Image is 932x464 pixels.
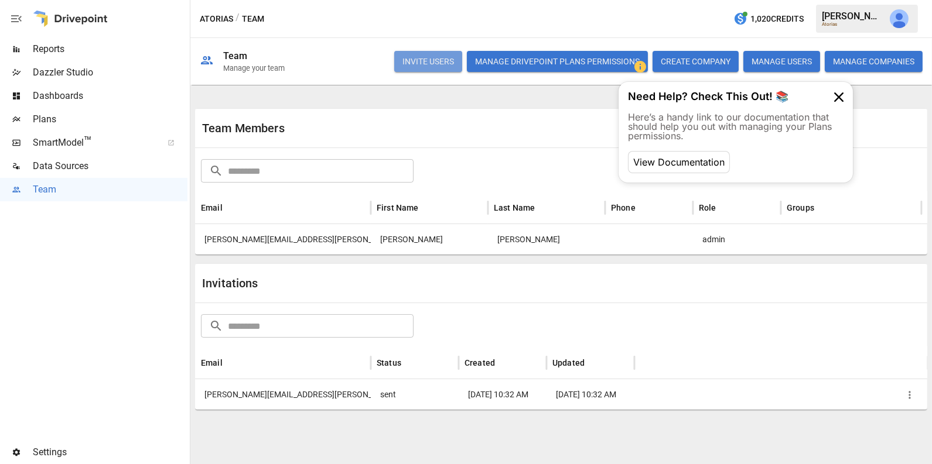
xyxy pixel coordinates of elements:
[394,51,462,72] button: INVITE USERS
[496,355,513,371] button: Sort
[371,379,459,410] div: sent
[822,22,883,27] div: Atorias
[201,358,223,367] div: Email
[552,358,585,367] div: Updated
[537,200,553,216] button: Sort
[693,224,781,255] div: admin
[84,134,92,149] span: ™
[890,9,909,28] img: Julie Wilton
[201,203,223,212] div: Email
[235,12,240,26] div: /
[465,358,495,367] div: Created
[750,12,804,26] span: 1,020 Credits
[195,224,371,255] div: ivonne.vazquez@wheatvalley.com
[33,445,187,459] span: Settings
[223,64,285,73] div: Manage your team
[33,66,187,80] span: Dazzler Studio
[224,355,240,371] button: Sort
[825,51,923,72] button: MANAGE COMPANIES
[202,121,561,135] div: Team Members
[718,200,734,216] button: Sort
[371,224,488,255] div: Ivonne
[195,379,371,410] div: ivonne.vazquez@atorias.com
[488,224,605,255] div: Vazquez
[637,200,653,216] button: Sort
[494,203,535,212] div: Last Name
[547,379,634,410] div: 8/4/25 10:32 AM
[459,379,547,410] div: 8/4/25 10:32 AM
[653,51,739,72] button: CREATE COMPANY
[33,42,187,56] span: Reports
[224,200,240,216] button: Sort
[586,355,602,371] button: Sort
[883,2,916,35] button: Julie Wilton
[787,203,814,212] div: Groups
[202,276,561,290] div: Invitations
[33,183,187,197] span: Team
[377,203,419,212] div: First Name
[815,200,832,216] button: Sort
[33,136,155,150] span: SmartModel
[467,51,648,72] button: Manage Drivepoint Plans Permissions
[420,200,436,216] button: Sort
[729,8,808,30] button: 1,020Credits
[611,203,636,212] div: Phone
[699,203,716,212] div: Role
[200,12,233,26] button: Atorias
[33,159,187,173] span: Data Sources
[402,355,419,371] button: Sort
[743,51,820,72] button: MANAGE USERS
[223,50,248,61] div: Team
[33,89,187,103] span: Dashboards
[822,11,883,22] div: [PERSON_NAME]
[33,112,187,126] span: Plans
[377,358,401,367] div: Status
